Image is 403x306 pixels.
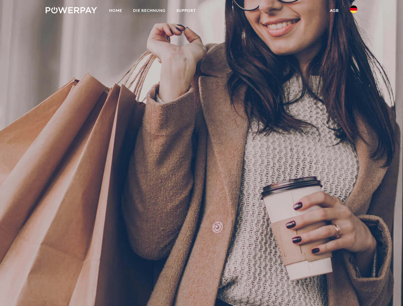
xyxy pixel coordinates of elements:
[171,5,201,16] a: SUPPORT
[46,7,97,13] img: logo-powerpay-white.svg
[325,5,344,16] a: agb
[350,5,357,13] img: de
[128,5,171,16] a: DIE RECHNUNG
[104,5,128,16] a: Home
